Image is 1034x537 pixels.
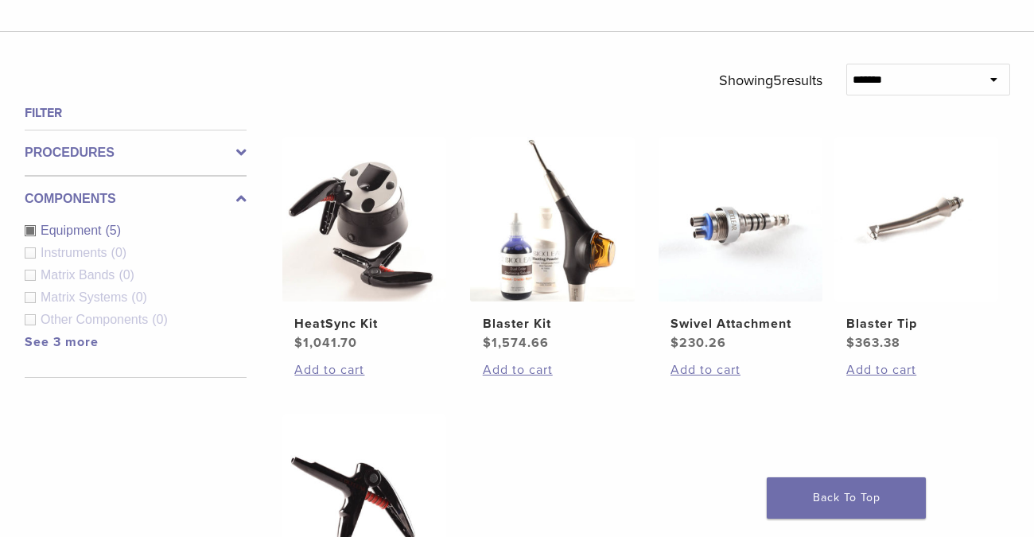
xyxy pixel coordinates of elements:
[470,137,634,301] img: Blaster Kit
[41,246,111,259] span: Instruments
[846,335,900,351] bdi: 363.38
[659,137,822,352] a: Swivel AttachmentSwivel Attachment $230.26
[111,246,127,259] span: (0)
[152,313,168,326] span: (0)
[294,335,303,351] span: $
[282,137,446,352] a: HeatSync KitHeatSync Kit $1,041.70
[294,360,433,379] a: Add to cart: “HeatSync Kit”
[25,103,247,123] h4: Filter
[671,335,726,351] bdi: 230.26
[41,224,106,237] span: Equipment
[719,64,822,97] p: Showing results
[671,360,810,379] a: Add to cart: “Swivel Attachment”
[483,360,622,379] a: Add to cart: “Blaster Kit”
[834,137,998,352] a: Blaster TipBlaster Tip $363.38
[483,335,492,351] span: $
[294,314,433,333] h2: HeatSync Kit
[41,290,131,304] span: Matrix Systems
[470,137,634,352] a: Blaster KitBlaster Kit $1,574.66
[767,477,926,519] a: Back To Top
[106,224,122,237] span: (5)
[131,290,147,304] span: (0)
[41,313,152,326] span: Other Components
[846,360,985,379] a: Add to cart: “Blaster Tip”
[846,314,985,333] h2: Blaster Tip
[483,335,549,351] bdi: 1,574.66
[25,334,99,350] a: See 3 more
[282,137,446,301] img: HeatSync Kit
[659,137,822,301] img: Swivel Attachment
[773,72,782,89] span: 5
[294,335,357,351] bdi: 1,041.70
[41,268,119,282] span: Matrix Bands
[834,137,998,301] img: Blaster Tip
[671,335,679,351] span: $
[25,189,247,208] label: Components
[846,335,855,351] span: $
[671,314,810,333] h2: Swivel Attachment
[483,314,622,333] h2: Blaster Kit
[119,268,134,282] span: (0)
[25,143,247,162] label: Procedures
